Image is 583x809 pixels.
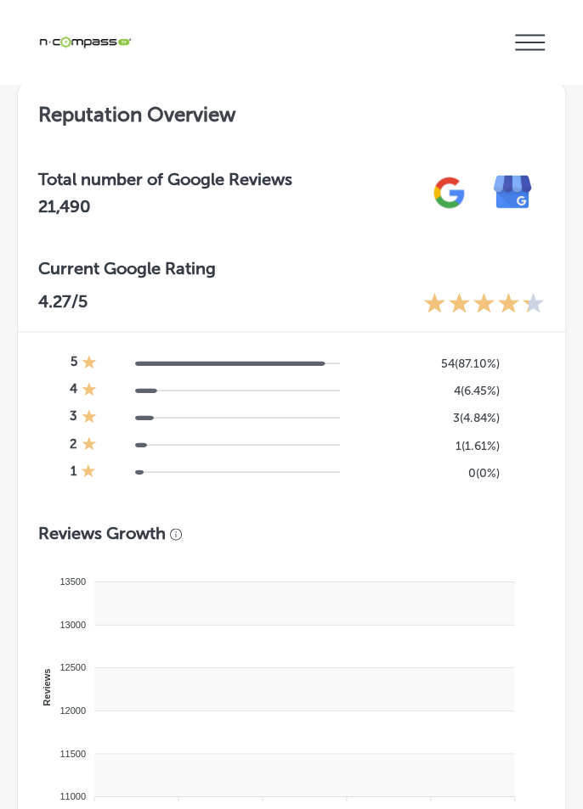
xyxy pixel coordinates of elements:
h2: Reputation Overview [18,81,565,140]
tspan: 12000 [59,705,86,715]
tspan: 13000 [59,619,86,629]
tspan: 12500 [59,662,86,672]
h2: 21,490 [38,196,292,216]
h5: 3 ( 4.84% ) [354,411,500,425]
tspan: 13500 [59,576,86,587]
h4: 5 [71,354,77,373]
h5: 0 ( 0% ) [354,465,500,480]
h4: 2 [70,435,77,454]
h5: 54 ( 87.10% ) [354,357,500,371]
text: Reviews [42,668,52,705]
div: 1 Star [82,435,97,454]
img: 660ab0bf-5cc7-4cb8-ba1c-48b5ae0f18e60NCTV_CLogo_TV_Black_-500x88.png [38,34,132,50]
div: 1 Star [81,463,96,481]
h4: 3 [70,408,77,427]
img: e7ababfa220611ac49bdb491a11684a6.png [481,160,545,224]
h3: Current Google Rating [38,258,545,278]
h4: 1 [71,463,76,481]
p: 4.27 /5 [38,291,88,317]
div: 1 Star [82,354,97,373]
h3: Total number of Google Reviews [38,169,292,189]
h5: 4 ( 6.45% ) [354,384,500,398]
div: 1 Star [82,408,97,427]
h3: Reviews Growth [38,522,166,542]
div: 4.27 Stars [423,291,545,317]
h5: 1 ( 1.61% ) [354,438,500,452]
img: gPZS+5FD6qPJAAAAABJRU5ErkJggg== [417,160,481,224]
div: 1 Star [82,381,97,400]
h4: 4 [70,381,77,400]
